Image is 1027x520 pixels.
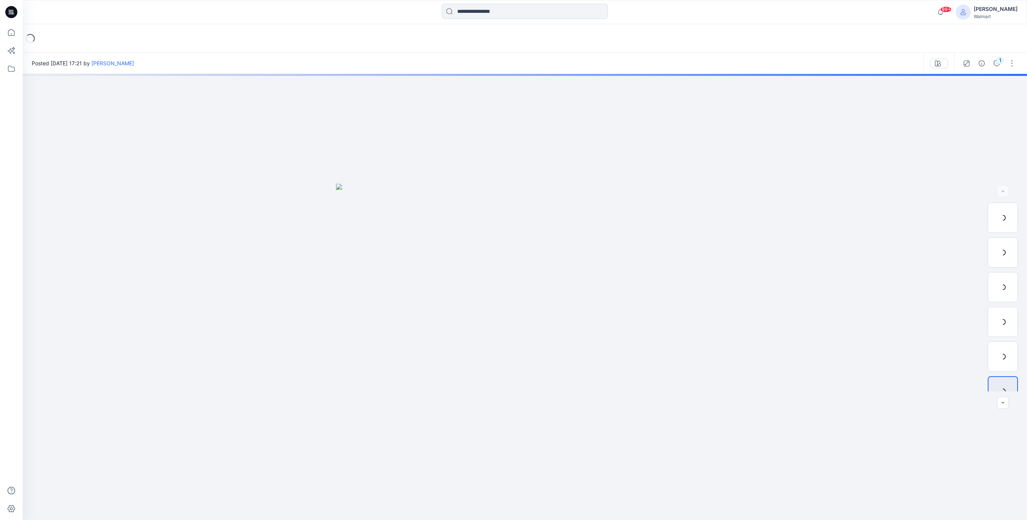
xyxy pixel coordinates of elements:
a: [PERSON_NAME] [91,60,134,66]
div: [PERSON_NAME] [974,5,1018,14]
button: 1 [991,57,1003,69]
span: 99+ [940,6,951,12]
button: Details [976,57,988,69]
img: eyJhbGciOiJIUzI1NiIsImtpZCI6IjAiLCJzbHQiOiJzZXMiLCJ0eXAiOiJKV1QifQ.eyJkYXRhIjp7InR5cGUiOiJzdG9yYW... [336,184,714,520]
div: Walmart [974,14,1018,19]
span: Posted [DATE] 17:21 by [32,59,134,67]
svg: avatar [960,9,966,15]
div: 1 [996,57,1004,64]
